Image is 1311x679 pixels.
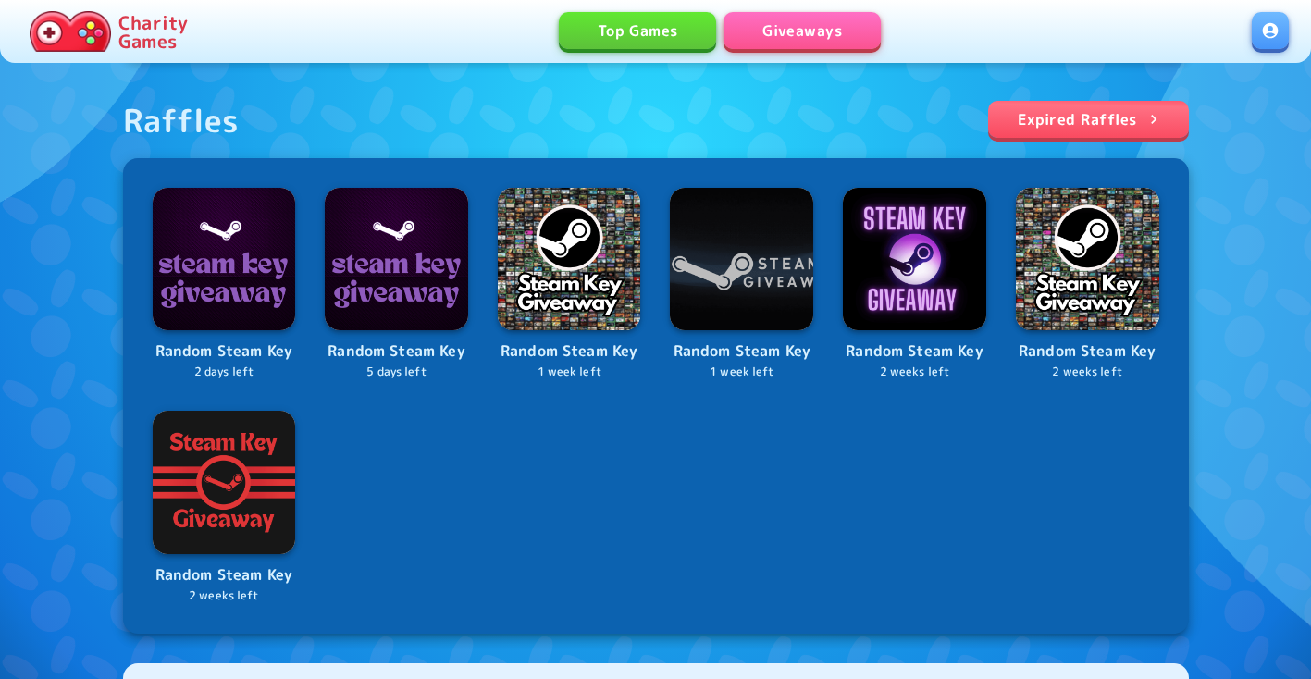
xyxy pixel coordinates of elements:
[843,364,986,381] p: 2 weeks left
[325,339,468,364] p: Random Steam Key
[325,188,468,381] a: LogoRandom Steam Key5 days left
[325,364,468,381] p: 5 days left
[325,188,468,331] img: Logo
[30,11,111,52] img: Charity.Games
[118,13,188,50] p: Charity Games
[153,411,296,554] img: Logo
[498,188,641,331] img: Logo
[153,364,296,381] p: 2 days left
[153,339,296,364] p: Random Steam Key
[1016,364,1159,381] p: 2 weeks left
[724,12,881,49] a: Giveaways
[670,364,813,381] p: 1 week left
[1016,339,1159,364] p: Random Steam Key
[498,188,641,381] a: LogoRandom Steam Key1 week left
[670,188,813,381] a: LogoRandom Steam Key1 week left
[843,339,986,364] p: Random Steam Key
[1016,188,1159,381] a: LogoRandom Steam Key2 weeks left
[153,188,296,381] a: LogoRandom Steam Key2 days left
[153,188,296,331] img: Logo
[153,563,296,587] p: Random Steam Key
[153,587,296,605] p: 2 weeks left
[22,7,195,56] a: Charity Games
[843,188,986,381] a: LogoRandom Steam Key2 weeks left
[670,188,813,331] img: Logo
[559,12,716,49] a: Top Games
[1016,188,1159,331] img: Logo
[843,188,986,331] img: Logo
[498,364,641,381] p: 1 week left
[988,101,1189,138] a: Expired Raffles
[498,339,641,364] p: Random Steam Key
[153,411,296,604] a: LogoRandom Steam Key2 weeks left
[670,339,813,364] p: Random Steam Key
[123,101,240,140] div: Raffles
